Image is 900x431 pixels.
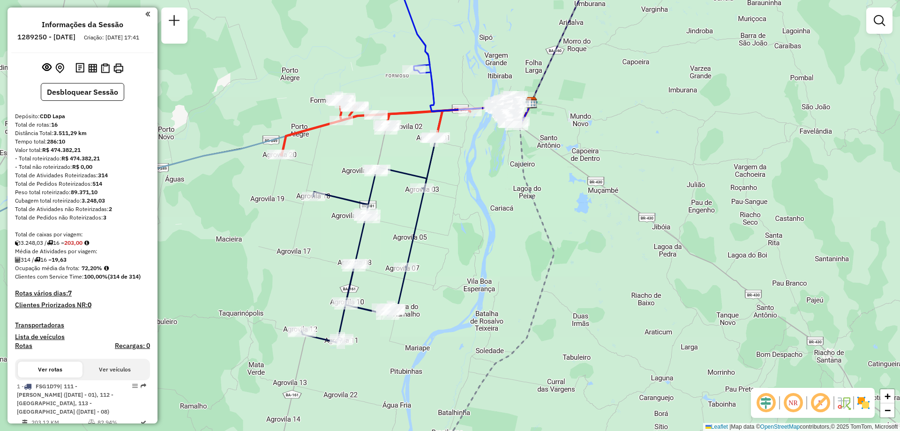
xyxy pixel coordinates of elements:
[15,205,150,213] div: Total de Atividades não Roteirizadas:
[15,121,150,129] div: Total de rotas:
[103,214,106,221] strong: 3
[15,321,150,329] h4: Transportadoras
[98,172,108,179] strong: 314
[97,418,138,427] td: 82,94%
[15,129,150,137] div: Distância Total:
[80,33,143,42] div: Criação: [DATE] 17:41
[61,155,100,162] strong: R$ 474.382,21
[47,138,65,145] strong: 286:10
[15,188,150,197] div: Peso total roteirizado:
[84,273,108,280] strong: 100,00%
[82,265,102,272] strong: 72,20%
[15,146,150,154] div: Valor total:
[165,11,184,32] a: Nova sessão e pesquisa
[104,265,109,271] em: Média calculada utilizando a maior ocupação (%Peso ou %Cubagem) de cada rota da sessão. Rotas cro...
[141,383,146,389] em: Rota exportada
[15,273,84,280] span: Clientes com Service Time:
[17,33,75,41] h6: 1289250 - [DATE]
[15,154,150,163] div: - Total roteirizado:
[703,423,900,431] div: Map data © contributors,© 2025 TomTom, Microsoft
[760,423,800,430] a: OpenStreetMap
[782,392,804,414] span: Ocultar NR
[15,265,80,272] span: Ocupação média da frota:
[880,389,894,403] a: Zoom in
[68,289,72,297] strong: 7
[885,404,891,416] span: −
[31,418,88,427] td: 203,12 KM
[42,20,123,29] h4: Informações da Sessão
[17,383,113,415] span: 1 -
[92,180,102,187] strong: 514
[15,171,150,180] div: Total de Atividades Roteirizadas:
[15,342,32,350] a: Rotas
[15,239,150,247] div: 3.248,03 / 16 =
[82,197,105,204] strong: 3.248,03
[74,61,86,76] button: Logs desbloquear sessão
[72,163,92,170] strong: R$ 0,00
[88,301,91,309] strong: 0
[15,240,21,246] i: Cubagem total roteirizado
[525,97,538,109] img: CDD Lapa
[755,392,777,414] span: Ocultar deslocamento
[115,342,150,350] h4: Recargas: 0
[53,129,87,136] strong: 3.511,29 km
[99,61,112,75] button: Visualizar Romaneio
[53,61,66,76] button: Centralizar mapa no depósito ou ponto de apoio
[880,403,894,417] a: Zoom out
[41,83,124,101] button: Desbloquear Sessão
[71,189,97,196] strong: 89.371,10
[112,61,125,75] button: Imprimir Rotas
[870,11,889,30] a: Exibir filtros
[141,420,146,425] i: Rota otimizada
[108,273,141,280] strong: (314 de 314)
[17,383,113,415] span: | 111 - [PERSON_NAME] ([DATE] - 01), 112 - [GEOGRAPHIC_DATA], 113 - [GEOGRAPHIC_DATA] ([DATE] - 08)
[15,333,150,341] h4: Lista de veículos
[15,213,150,222] div: Total de Pedidos não Roteirizados:
[52,256,67,263] strong: 19,63
[15,230,150,239] div: Total de caixas por viagem:
[82,362,147,378] button: Ver veículos
[36,383,60,390] span: FSG1D79
[86,61,99,74] button: Visualizar relatório de Roteirização
[109,205,112,212] strong: 2
[88,420,95,425] i: % de utilização do peso
[145,8,150,19] a: Clique aqui para minimizar o painel
[51,121,58,128] strong: 16
[64,239,82,246] strong: 203,00
[15,257,21,263] i: Total de Atividades
[729,423,731,430] span: |
[836,395,851,410] img: Fluxo de ruas
[47,240,53,246] i: Total de rotas
[42,146,81,153] strong: R$ 474.382,21
[15,163,150,171] div: - Total não roteirizado:
[15,180,150,188] div: Total de Pedidos Roteirizados:
[84,240,89,246] i: Meta Caixas/viagem: 206,52 Diferença: -3,52
[15,112,150,121] div: Depósito:
[15,137,150,146] div: Tempo total:
[40,113,65,120] strong: CDD Lapa
[15,197,150,205] div: Cubagem total roteirizado:
[705,423,728,430] a: Leaflet
[22,420,28,425] i: Distância Total
[132,383,138,389] em: Opções
[885,390,891,402] span: +
[15,301,150,309] h4: Clientes Priorizados NR:
[15,247,150,256] div: Média de Atividades por viagem:
[18,362,82,378] button: Ver rotas
[15,256,150,264] div: 314 / 16 =
[40,60,53,76] button: Exibir sessão original
[15,289,150,297] h4: Rotas vários dias:
[34,257,40,263] i: Total de rotas
[856,395,871,410] img: Exibir/Ocultar setores
[809,392,832,414] span: Exibir rótulo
